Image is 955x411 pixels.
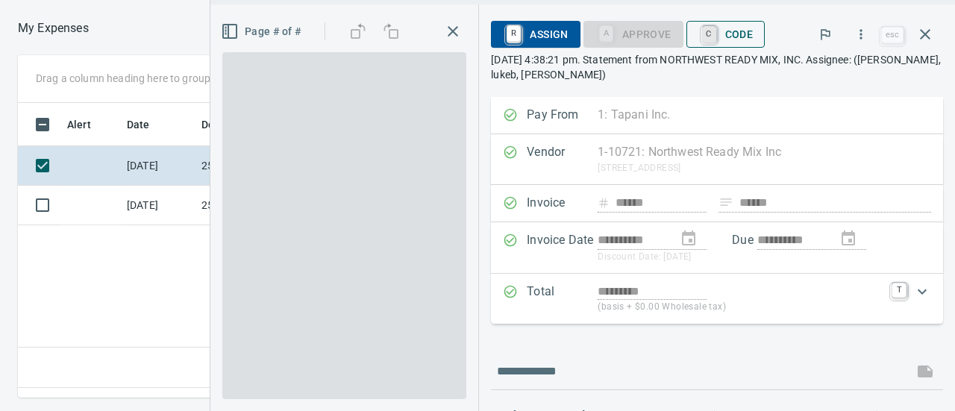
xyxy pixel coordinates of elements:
span: Alert [67,116,91,134]
div: Expand [491,274,943,324]
span: Date [127,116,169,134]
td: 255510 [195,146,330,186]
button: More [845,18,877,51]
div: Coding Required [583,27,683,40]
span: Alert [67,116,110,134]
span: Assign [503,22,568,47]
a: esc [881,27,904,43]
span: Date [127,116,150,134]
p: Drag a column heading here to group the table [36,71,254,86]
a: T [892,283,907,298]
span: This records your message into the invoice and notifies anyone mentioned [907,354,943,389]
button: CCode [686,21,765,48]
a: C [702,26,716,43]
td: [DATE] [121,186,195,225]
span: Code [698,22,754,47]
span: Description [201,116,277,134]
td: 255510 [195,186,330,225]
p: [DATE] 4:38:21 pm. Statement from NORTHWEST READY MIX, INC. Assignee: ([PERSON_NAME], lukeb, [PER... [491,52,943,82]
span: Close invoice [877,16,943,52]
p: My Expenses [18,19,89,37]
a: R [507,25,521,42]
p: Total [527,283,598,315]
nav: breadcrumb [18,19,89,37]
td: [DATE] [121,146,195,186]
button: Flag [809,18,842,51]
button: RAssign [491,21,580,48]
span: Description [201,116,257,134]
p: (basis + $0.00 Wholesale tax) [598,300,883,315]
